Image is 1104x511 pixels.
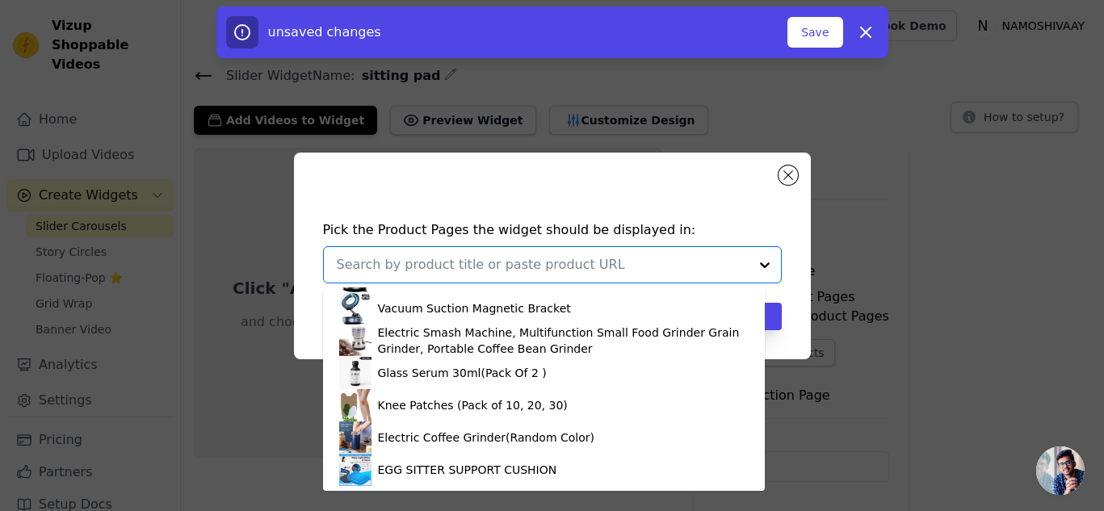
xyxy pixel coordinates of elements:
div: Glass Serum 30ml(Pack Of 2 ) [378,365,547,381]
img: product thumbnail [339,292,371,325]
input: Search by product title or paste product URL [337,255,749,274]
img: product thumbnail [339,421,371,454]
img: product thumbnail [339,454,371,486]
div: Electric Smash Machine, Multifunction Small Food Grinder Grain Grinder, Portable Coffee Bean Grinder [378,325,749,357]
div: EGG SITTER SUPPORT CUSHION [378,462,557,478]
div: Electric Coffee Grinder(Random Color) [378,429,595,446]
div: Vacuum Suction Magnetic Bracket [378,300,571,316]
button: Save [787,17,842,48]
button: Close modal [779,165,798,185]
img: product thumbnail [339,357,371,389]
span: unsaved changes [268,24,381,40]
h4: Pick the Product Pages the widget should be displayed in: [323,220,782,240]
a: Open chat [1036,446,1085,495]
img: product thumbnail [339,325,371,357]
img: product thumbnail [339,389,371,421]
div: Knee Patches (Pack of 10, 20, 30) [378,397,568,413]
